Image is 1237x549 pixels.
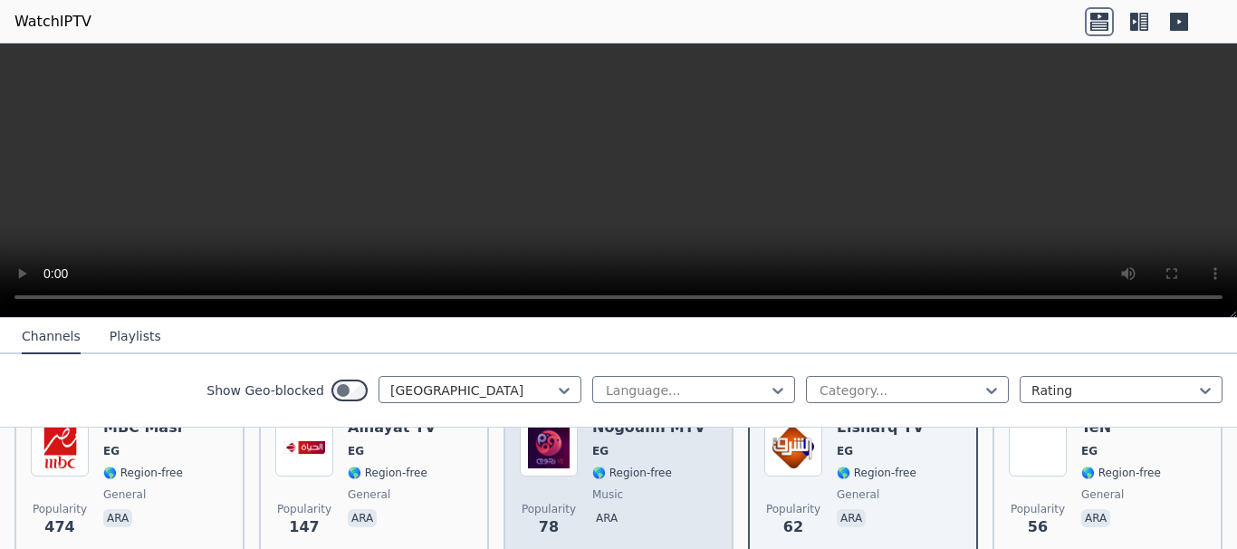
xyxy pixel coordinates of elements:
h6: NogoumFMTV [592,419,705,437]
img: MBC Masr [31,419,89,477]
p: ara [348,509,377,527]
span: general [1081,487,1124,502]
span: 🌎 Region-free [592,466,672,480]
p: ara [1081,509,1110,527]
span: EG [837,444,853,458]
span: 56 [1028,516,1048,538]
span: 474 [44,516,74,538]
span: EG [348,444,364,458]
img: Alhayat TV [275,419,333,477]
h6: TeN [1081,419,1161,437]
span: 78 [539,516,559,538]
p: ara [837,509,866,527]
span: 🌎 Region-free [837,466,916,480]
span: EG [592,444,609,458]
span: EG [103,444,120,458]
img: Elsharq TV [764,419,822,477]
span: 62 [783,516,803,538]
button: Channels [22,320,81,354]
span: general [103,487,146,502]
button: Playlists [110,320,161,354]
span: Popularity [522,502,576,516]
h6: Alhayat TV [348,419,436,437]
span: general [837,487,879,502]
span: 🌎 Region-free [348,466,427,480]
p: ara [592,509,621,527]
span: Popularity [277,502,331,516]
span: Popularity [1011,502,1065,516]
img: NogoumFMTV [520,419,578,477]
span: 🌎 Region-free [1081,466,1161,480]
span: general [348,487,390,502]
span: EG [1081,444,1098,458]
label: Show Geo-blocked [206,381,324,400]
h6: Elsharq TV [837,419,924,437]
span: 147 [289,516,319,538]
span: Popularity [33,502,87,516]
a: WatchIPTV [14,11,91,33]
p: ara [103,509,132,527]
h6: MBC Masr [103,419,185,437]
span: Popularity [766,502,820,516]
span: music [592,487,623,502]
img: TeN [1009,419,1067,477]
span: 🌎 Region-free [103,466,183,480]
